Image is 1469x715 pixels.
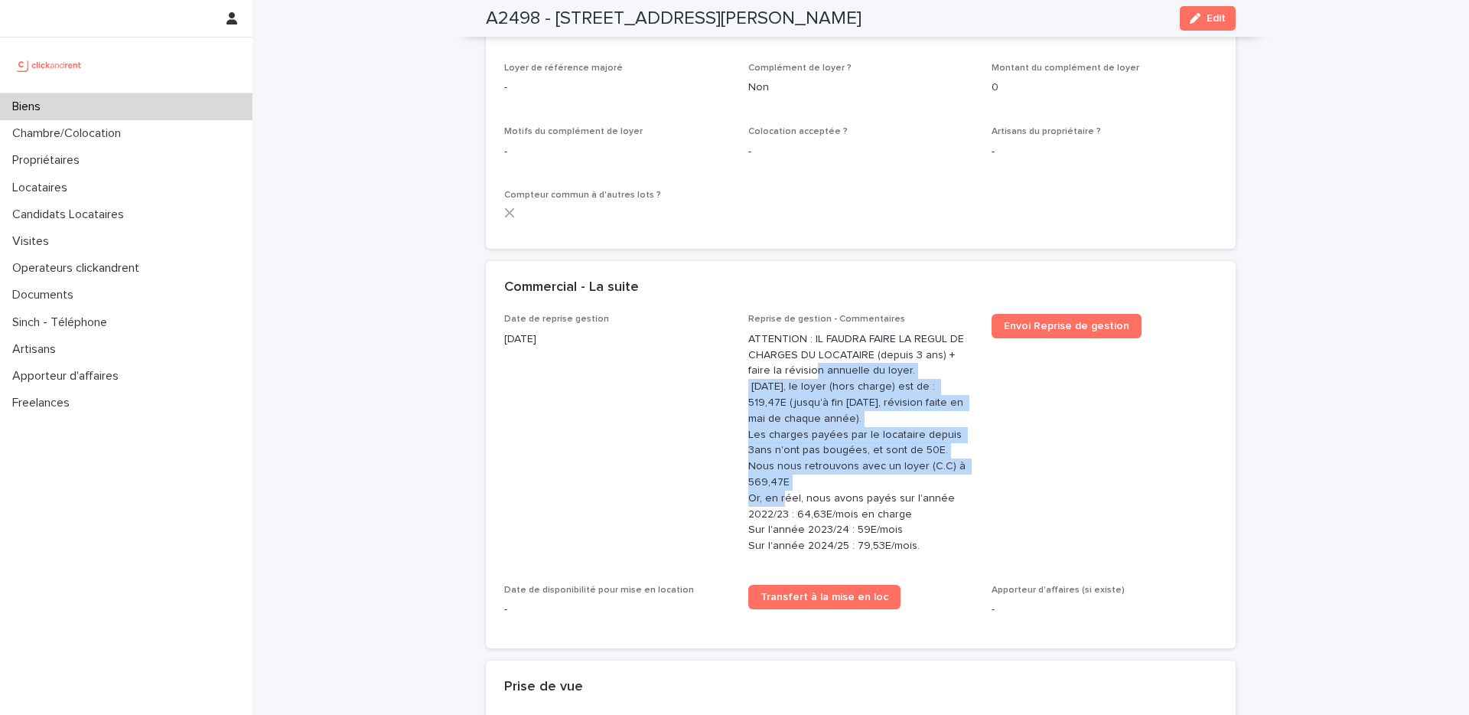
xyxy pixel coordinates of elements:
[748,127,848,136] span: Colocation acceptée ?
[6,261,151,276] p: Operateurs clickandrent
[748,585,901,609] a: Transfert à la mise en loc
[992,314,1142,338] a: Envoi Reprise de gestion
[992,602,1217,618] p: -
[748,315,905,324] span: Reprise de gestion - Commentaires
[6,288,86,302] p: Documents
[992,144,1217,160] p: -
[992,127,1101,136] span: Artisans du propriétaire ?
[1004,321,1129,331] span: Envoi Reprise de gestion
[504,279,639,296] h2: Commercial - La suite
[504,679,583,696] h2: Prise de vue
[504,331,730,348] p: [DATE]
[748,144,974,160] p: -
[6,126,133,141] p: Chambre/Colocation
[504,191,661,200] span: Compteur commun à d'autres lots ?
[504,315,609,324] span: Date de reprise gestion
[6,342,68,357] p: Artisans
[992,586,1125,595] span: Apporteur d'affaires (si existe)
[6,315,119,330] p: Sinch - Téléphone
[504,80,730,96] p: -
[504,127,643,136] span: Motifs du complément de loyer
[6,234,61,249] p: Visites
[12,50,86,80] img: UCB0brd3T0yccxBKYDjQ
[6,369,131,384] p: Apporteur d'affaires
[504,602,730,618] p: -
[6,153,92,168] p: Propriétaires
[748,331,974,554] p: ATTENTION : IL FAUDRA FAIRE LA REGUL DE CHARGES DU LOCATAIRE (depuis 3 ans) + faire la révision a...
[504,586,694,595] span: Date de disponibilité pour mise en location
[504,144,730,160] p: -
[6,100,53,114] p: Biens
[6,207,136,222] p: Candidats Locataires
[1207,13,1226,24] span: Edit
[748,64,852,73] span: Complément de loyer ?
[992,64,1139,73] span: Montant du complément de loyer
[6,181,80,195] p: Locataires
[1180,6,1236,31] button: Edit
[761,592,888,602] span: Transfert à la mise en loc
[486,8,862,30] h2: A2498 - [STREET_ADDRESS][PERSON_NAME]
[504,64,623,73] span: Loyer de référence majoré
[6,396,82,410] p: Freelances
[992,80,1217,96] p: 0
[748,80,974,96] p: Non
